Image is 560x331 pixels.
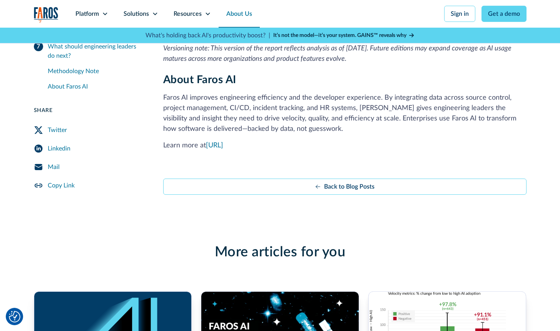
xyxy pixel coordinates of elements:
p: Learn more at [163,140,527,151]
div: Platform [75,9,99,18]
h3: About Faros AI [163,74,527,87]
a: Copy Link [34,176,145,195]
img: Revisit consent button [9,311,20,323]
div: Share [34,107,145,115]
div: What should engineering leaders do next? [48,42,145,60]
em: Versioning note: This version of the report reflects analysis as of [DATE]. Future editions may e... [163,45,512,62]
button: Cookie Settings [9,311,20,323]
div: Mail [48,162,60,172]
p: Faros AI improves engineering efficiency and the developer experience. By integrating data across... [163,93,527,134]
a: Back to Blog Posts [163,179,527,195]
div: Copy Link [48,181,75,190]
a: Methodology Note [48,64,145,79]
a: Sign in [444,6,475,22]
a: It’s not the model—it’s your system. GAINS™ reveals why [273,32,415,40]
div: Twitter [48,125,67,135]
div: Back to Blog Posts [324,182,374,191]
div: Methodology Note [48,67,145,76]
a: Twitter Share [34,121,145,139]
img: Logo of the analytics and reporting company Faros. [34,7,59,23]
div: Resources [174,9,202,18]
a: [URL] [206,142,223,149]
h2: More articles for you [34,244,527,261]
a: About Faros AI [48,79,145,94]
a: Get a demo [481,6,527,22]
p: What's holding back AI's productivity boost? | [145,31,270,40]
a: LinkedIn Share [34,139,145,158]
a: Mail Share [34,158,145,176]
strong: It’s not the model—it’s your system. GAINS™ reveals why [273,33,406,38]
div: Solutions [124,9,149,18]
div: Linkedin [48,144,70,153]
a: What should engineering leaders do next? [34,39,145,64]
a: home [34,7,59,23]
div: About Faros AI [48,82,145,91]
